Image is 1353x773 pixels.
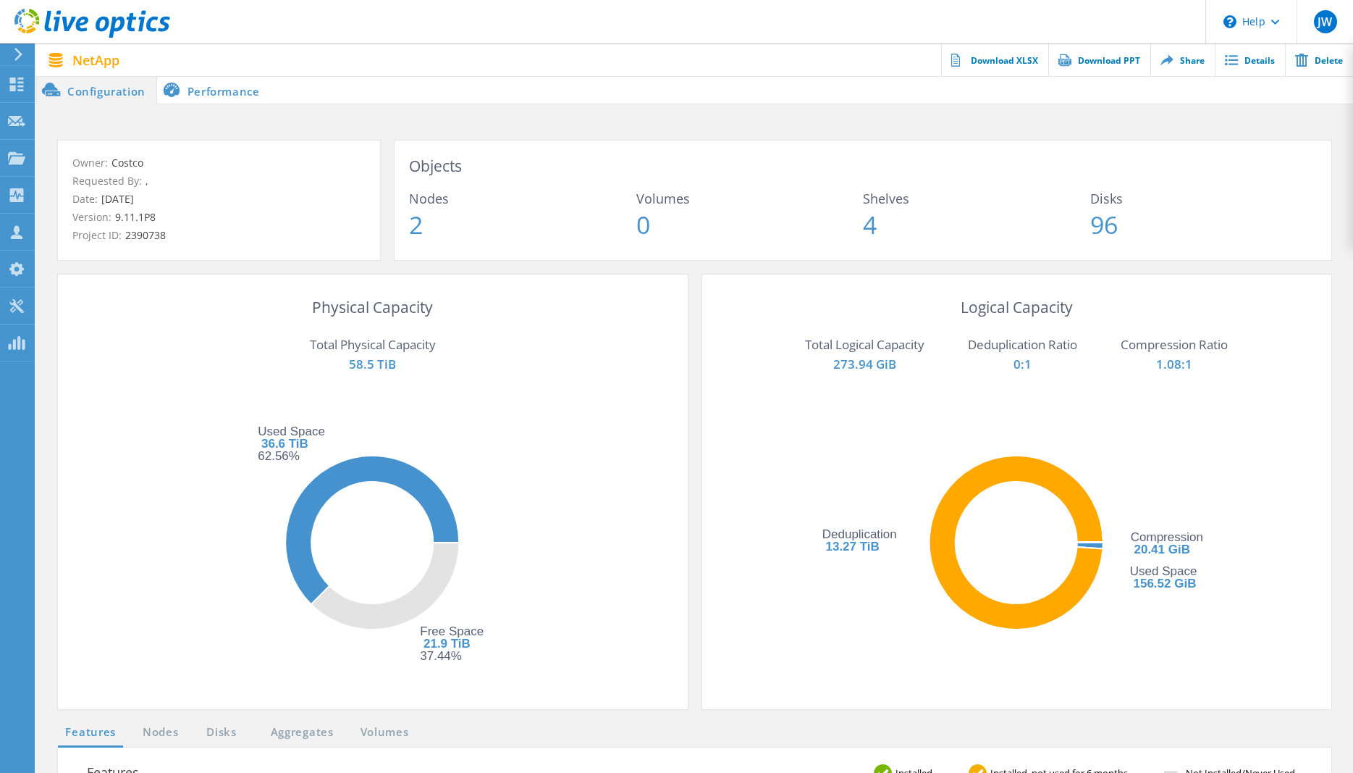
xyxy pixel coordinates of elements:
[94,333,652,356] p: Total Physical Capacity
[423,637,471,651] tspan: 21.9 TiB
[261,724,343,742] a: Aggregates
[941,43,1048,76] a: Download XLSX
[1048,43,1150,76] a: Download PPT
[1215,43,1285,76] a: Details
[98,192,134,206] span: [DATE]
[261,437,308,451] tspan: 36.6 TiB
[108,156,143,170] span: Costco
[58,724,123,742] a: Features
[409,212,636,237] span: 2
[72,227,366,243] p: Project ID:
[72,209,366,225] p: Version:
[14,30,170,41] a: Live Optics Dashboard
[968,333,1077,356] p: Deduplication Ratio
[1090,212,1317,237] span: 96
[409,155,1317,177] h3: Objects
[863,212,1089,237] span: 4
[805,333,924,356] p: Total Logical Capacity
[72,191,366,207] p: Date:
[1156,356,1192,372] span: 1.08:1
[833,356,896,372] span: 273.94 GiB
[826,540,880,553] tspan: 13.27 TiB
[111,210,156,224] span: 9.11.1P8
[72,155,366,171] p: Owner:
[258,449,300,463] tspan: 62.56%
[1090,192,1317,205] span: Disks
[1013,356,1032,372] span: 0:1
[636,192,863,205] span: Volumes
[353,724,416,742] a: Volumes
[349,356,396,372] span: 58.5 TiB
[142,174,148,188] span: ,
[1121,333,1228,356] p: Compression Ratio
[822,527,897,541] tspan: Deduplication
[420,624,484,638] tspan: Free Space
[636,212,863,237] span: 0
[1130,564,1197,578] tspan: Used Space
[1134,577,1197,590] tspan: 156.52 GiB
[138,724,184,742] a: Nodes
[72,296,673,319] h3: Physical Capacity
[717,296,1318,319] h3: Logical Capacity
[409,192,636,205] span: Nodes
[1150,43,1215,76] a: Share
[1131,530,1203,544] tspan: Compression
[1134,543,1191,556] tspan: 20.41 GiB
[863,192,1089,205] span: Shelves
[202,724,241,742] a: Disks
[72,173,366,189] p: Requested By:
[258,425,325,438] tspan: Used Space
[1285,43,1353,76] a: Delete
[122,228,166,242] span: 2390738
[72,54,119,67] span: NetApp
[1318,16,1332,28] span: JW
[1223,15,1236,28] svg: \n
[420,649,462,663] tspan: 37.44%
